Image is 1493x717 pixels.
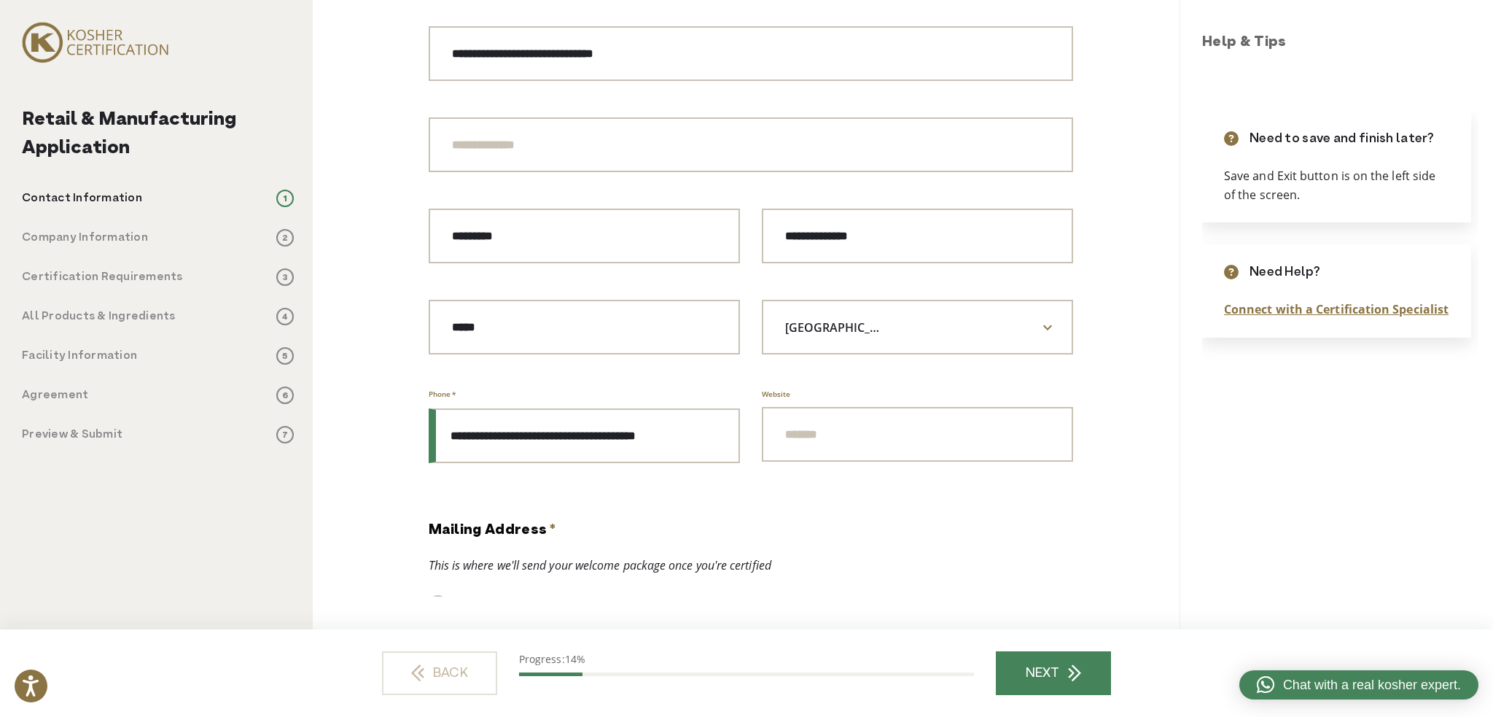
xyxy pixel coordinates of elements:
p: Need Help? [1250,263,1320,282]
span: 2 [276,229,294,247]
p: Contact Information [22,190,142,207]
p: Facility Information [22,347,137,365]
h2: Retail & Manufacturing Application [22,106,294,163]
p: All Products & Ingredients [22,308,176,325]
p: Preview & Submit [22,426,122,443]
a: Connect with a Certification Specialist [1224,301,1449,317]
p: Progress: [519,651,974,667]
label: Phone [429,387,456,401]
span: 3 [276,268,294,286]
span: 14% [565,652,585,666]
span: 1 [276,190,294,207]
span: United States [762,300,1073,354]
p: Agreement [22,387,88,404]
label: Same as Company Address [429,596,599,613]
p: Certification Requirements [22,268,183,286]
legend: Mailing Address [429,520,556,542]
label: Website [762,389,790,400]
h3: Help & Tips [1202,32,1478,54]
span: 6 [276,387,294,404]
div: This is where we'll send your welcome package once you're certified [429,557,1073,574]
p: Save and Exit button is on the left side of the screen. [1224,167,1449,204]
a: Chat with a real kosher expert. [1239,670,1478,699]
p: Company Information [22,229,148,247]
span: 5 [276,347,294,365]
a: NEXT [996,651,1111,695]
span: 7 [276,426,294,443]
span: Chat with a real kosher expert. [1283,675,1461,695]
p: Need to save and finish later? [1250,129,1435,149]
span: United States [763,315,918,340]
span: 4 [276,308,294,325]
